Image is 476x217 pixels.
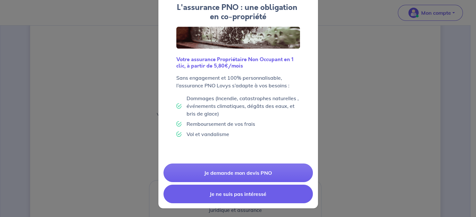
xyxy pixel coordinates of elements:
img: Logo Lovys [176,27,300,49]
p: Sans engagement et 100% personnalisable, l’assurance PNO Lovys s’adapte à vos besoins : [176,74,300,89]
p: Vol et vandalisme [187,130,229,138]
button: Je ne suis pas intéressé [163,185,313,203]
a: Je demande mon devis PNO [163,164,313,182]
h6: Votre assurance Propriétaire Non Occupant en 1 clic, à partir de 5,80€/mois [176,56,300,68]
p: Dommages (Incendie, catastrophes naturelles , événements climatiques, dégâts des eaux, et bris de... [187,94,300,117]
h4: L'assurance PNO : une obligation en co-propriété [176,3,300,21]
p: Remboursement de vos frais [187,120,255,128]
